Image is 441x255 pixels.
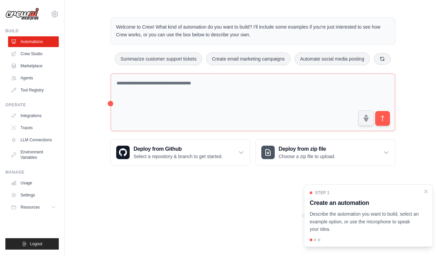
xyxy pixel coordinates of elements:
[8,147,59,163] a: Environment Variables
[8,61,59,71] a: Marketplace
[5,102,59,108] div: Operate
[8,190,59,201] a: Settings
[295,52,370,65] button: Automate social media posting
[8,135,59,145] a: LLM Connections
[8,122,59,133] a: Traces
[310,198,419,208] h3: Create an automation
[8,178,59,188] a: Usage
[5,238,59,250] button: Logout
[8,48,59,59] a: Crew Studio
[115,52,202,65] button: Summarize customer support tickets
[8,202,59,213] button: Resources
[134,145,223,153] h3: Deploy from Github
[279,153,336,160] p: Choose a zip file to upload.
[20,205,40,210] span: Resources
[315,190,329,195] span: Step 1
[8,36,59,47] a: Automations
[134,153,223,160] p: Select a repository & branch to get started.
[8,85,59,96] a: Tool Registry
[310,210,419,233] p: Describe the automation you want to build, select an example option, or use the microphone to spe...
[5,28,59,34] div: Build
[5,8,39,21] img: Logo
[116,23,390,39] p: Welcome to Crew! What kind of automation do you want to build? I'll include some examples if you'...
[206,52,290,65] button: Create email marketing campaigns
[5,170,59,175] div: Manage
[279,145,336,153] h3: Deploy from zip file
[8,73,59,83] a: Agents
[8,110,59,121] a: Integrations
[423,189,429,194] button: Close walkthrough
[30,241,42,247] span: Logout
